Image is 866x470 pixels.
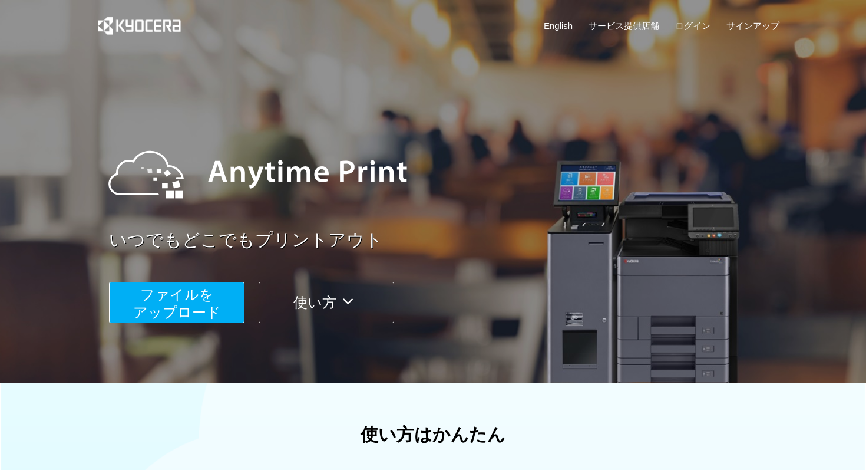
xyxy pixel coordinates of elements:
[675,19,710,32] a: ログイン
[133,287,221,320] span: ファイルを ​​アップロード
[259,282,394,323] button: 使い方
[726,19,779,32] a: サインアップ
[109,228,786,253] a: いつでもどこでもプリントアウト
[544,19,573,32] a: English
[589,19,659,32] a: サービス提供店舗
[109,282,244,323] button: ファイルを​​アップロード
